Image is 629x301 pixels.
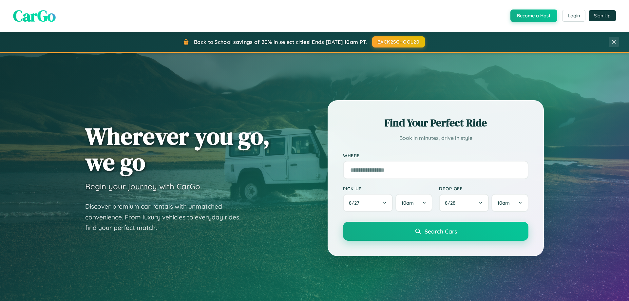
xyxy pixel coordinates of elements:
h1: Wherever you go, we go [85,123,270,175]
label: Where [343,153,528,158]
button: 8/28 [439,194,489,212]
span: Search Cars [425,228,457,235]
p: Book in minutes, drive in style [343,133,528,143]
span: 8 / 28 [445,200,459,206]
span: 10am [497,200,510,206]
button: BACK2SCHOOL20 [372,36,425,47]
button: 10am [491,194,528,212]
button: 10am [395,194,432,212]
button: Sign Up [589,10,616,21]
p: Discover premium car rentals with unmatched convenience. From luxury vehicles to everyday rides, ... [85,201,249,233]
label: Pick-up [343,186,432,191]
span: Back to School savings of 20% in select cities! Ends [DATE] 10am PT. [194,39,367,45]
button: Become a Host [510,9,557,22]
button: 8/27 [343,194,393,212]
h3: Begin your journey with CarGo [85,181,200,191]
span: CarGo [13,5,56,27]
label: Drop-off [439,186,528,191]
h2: Find Your Perfect Ride [343,116,528,130]
span: 10am [401,200,414,206]
span: 8 / 27 [349,200,363,206]
button: Search Cars [343,222,528,241]
button: Login [562,10,585,22]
